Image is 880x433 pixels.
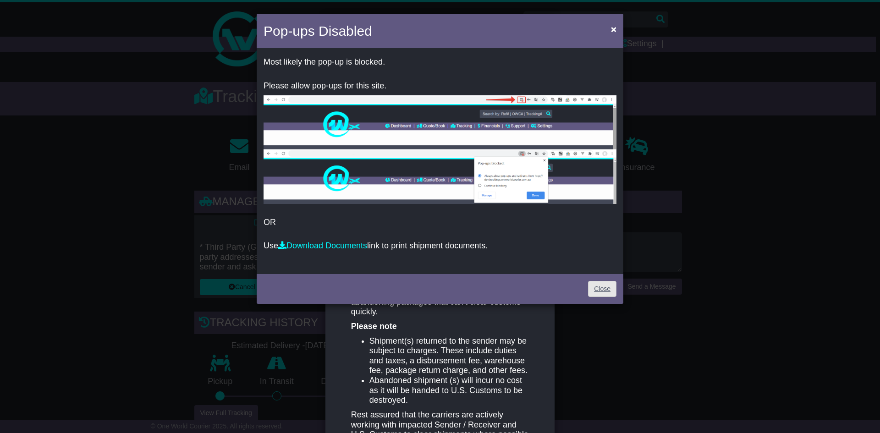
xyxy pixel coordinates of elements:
p: Please allow pop-ups for this site. [264,81,616,91]
h4: Pop-ups Disabled [264,21,372,41]
p: Most likely the pop-up is blocked. [264,57,616,67]
img: allow-popup-1.png [264,95,616,149]
a: Close [588,281,616,297]
div: OR [257,50,623,272]
button: Close [606,20,621,38]
p: Use link to print shipment documents. [264,241,616,251]
a: Download Documents [278,241,367,250]
img: allow-popup-2.png [264,149,616,204]
span: × [611,24,616,34]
